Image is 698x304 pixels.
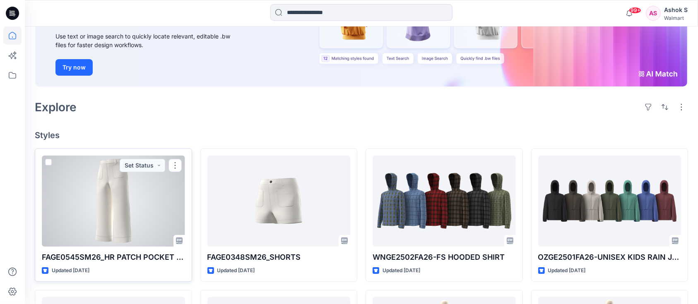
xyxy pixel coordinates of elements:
p: OZGE2501FA26-UNISEX KIDS RAIN JACKET [538,251,681,263]
p: Updated [DATE] [383,266,420,275]
div: Use text or image search to quickly locate relevant, editable .bw files for faster design workflows. [55,32,242,49]
h2: Explore [35,101,77,114]
p: Updated [DATE] [217,266,255,275]
a: FAGE0348SM26_SHORTS [207,156,351,247]
a: WNGE2502FA26-FS HOODED SHIRT [373,156,516,247]
p: Updated [DATE] [52,266,89,275]
p: FAGE0348SM26_SHORTS [207,251,351,263]
button: Try now [55,59,93,76]
div: Ashok S [664,5,688,15]
h4: Styles [35,130,688,140]
p: WNGE2502FA26-FS HOODED SHIRT [373,251,516,263]
div: AS [646,6,661,21]
p: Updated [DATE] [548,266,586,275]
a: OZGE2501FA26-UNISEX KIDS RAIN JACKET [538,156,681,247]
span: AI Match [160,9,225,27]
div: Walmart [664,15,688,21]
a: FAGE0545SM26_HR PATCH POCKET CROPPED WIDE LEG [42,156,185,247]
span: 99+ [629,7,641,14]
p: FAGE0545SM26_HR PATCH POCKET CROPPED WIDE LEG [42,251,185,263]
